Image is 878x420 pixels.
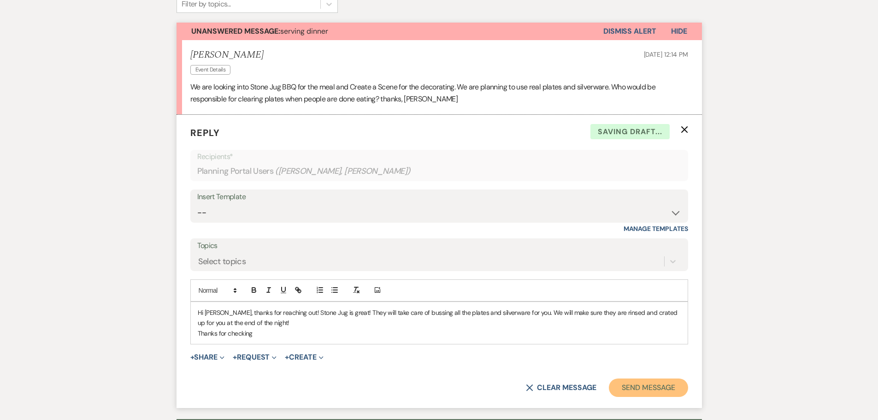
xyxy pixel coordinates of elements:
strong: Unanswered Message: [191,26,280,36]
button: Hide [656,23,702,40]
span: Saving draft... [590,124,670,140]
span: [DATE] 12:14 PM [644,50,688,59]
button: Share [190,354,225,361]
span: serving dinner [191,26,328,36]
span: Reply [190,127,220,139]
p: Hi [PERSON_NAME], thanks for reaching out! Stone Jug is great! They will take care of bussing all... [198,308,681,328]
span: + [285,354,289,361]
label: Topics [197,239,681,253]
div: Insert Template [197,190,681,204]
button: Dismiss Alert [603,23,656,40]
p: We are looking into Stone Jug BBQ for the meal and Create a Scene for the decorating. We are plan... [190,81,688,105]
span: + [190,354,194,361]
div: Select topics [198,255,246,267]
span: + [233,354,237,361]
p: Thanks for checking [198,328,681,338]
div: Planning Portal Users [197,162,681,180]
button: Clear message [526,384,596,391]
h5: [PERSON_NAME] [190,49,264,61]
a: Manage Templates [624,225,688,233]
button: Unanswered Message:serving dinner [177,23,603,40]
button: Send Message [609,379,688,397]
span: Hide [671,26,687,36]
button: Request [233,354,277,361]
span: Event Details [190,65,231,75]
span: ( [PERSON_NAME], [PERSON_NAME] ) [275,165,411,177]
p: Recipients* [197,151,681,163]
button: Create [285,354,323,361]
